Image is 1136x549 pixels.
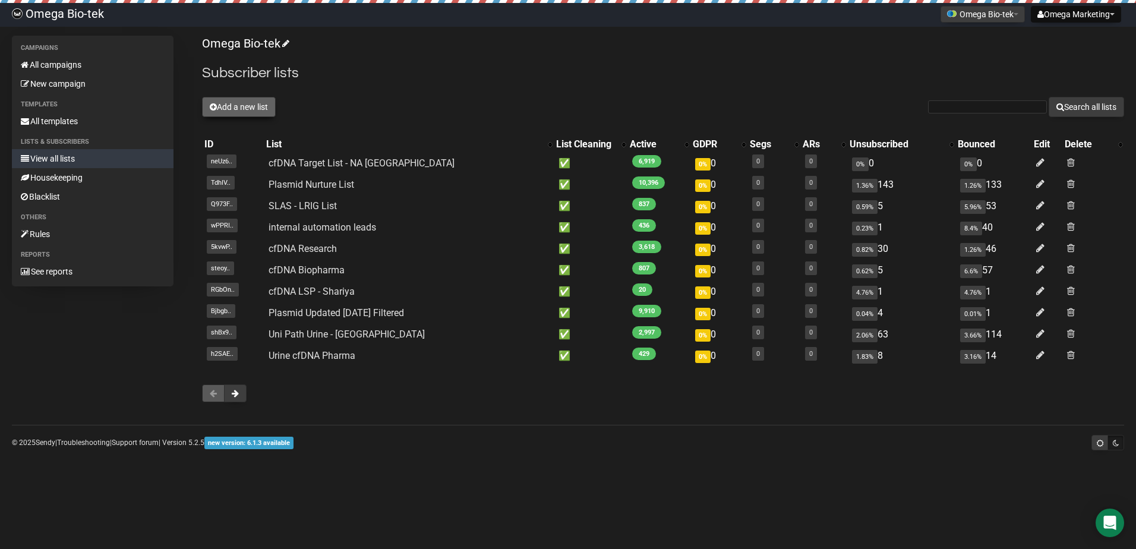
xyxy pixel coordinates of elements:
[847,260,956,281] td: 5
[690,281,747,302] td: 0
[12,248,173,262] li: Reports
[690,238,747,260] td: 0
[12,436,294,449] p: © 2025 | | | Version 5.2.5
[809,222,813,229] a: 0
[852,350,878,364] span: 1.83%
[809,350,813,358] a: 0
[204,138,261,150] div: ID
[12,135,173,149] li: Lists & subscribers
[554,302,627,324] td: ✅
[554,136,627,153] th: List Cleaning: No sort applied, activate to apply an ascending sort
[202,36,288,51] a: Omega Bio-tek
[960,200,986,214] span: 5.96%
[847,153,956,174] td: 0
[847,345,956,367] td: 8
[960,179,986,193] span: 1.26%
[207,240,236,254] span: 5kvwP..
[556,138,616,150] div: List Cleaning
[554,238,627,260] td: ✅
[690,153,747,174] td: 0
[756,307,760,315] a: 0
[554,324,627,345] td: ✅
[269,243,337,254] a: cfDNA Research
[756,264,760,272] a: 0
[632,262,656,274] span: 807
[12,55,173,74] a: All campaigns
[809,286,813,294] a: 0
[960,350,986,364] span: 3.16%
[756,329,760,336] a: 0
[695,179,711,192] span: 0%
[756,200,760,208] a: 0
[852,157,869,171] span: 0%
[207,219,238,232] span: wPPRI..
[695,244,711,256] span: 0%
[269,179,354,190] a: Plasmid Nurture List
[809,200,813,208] a: 0
[955,153,1031,174] td: 0
[960,264,982,278] span: 6.6%
[695,158,711,171] span: 0%
[690,324,747,345] td: 0
[693,138,736,150] div: GDPR
[955,238,1031,260] td: 46
[690,174,747,195] td: 0
[12,74,173,93] a: New campaign
[695,201,711,213] span: 0%
[202,136,264,153] th: ID: No sort applied, sorting is disabled
[955,281,1031,302] td: 1
[852,243,878,257] span: 0.82%
[695,265,711,277] span: 0%
[202,62,1124,84] h2: Subscriber lists
[207,197,237,211] span: Q973F..
[695,222,711,235] span: 0%
[695,308,711,320] span: 0%
[756,286,760,294] a: 0
[800,136,847,153] th: ARs: No sort applied, activate to apply an ascending sort
[12,8,23,19] img: 1701ad020795bef423df3e17313bb685
[847,302,956,324] td: 4
[847,136,956,153] th: Unsubscribed: No sort applied, activate to apply an ascending sort
[756,350,760,358] a: 0
[269,350,355,361] a: Urine cfDNA Pharma
[960,286,986,299] span: 4.76%
[955,174,1031,195] td: 133
[852,264,878,278] span: 0.62%
[632,176,665,189] span: 10,396
[627,136,690,153] th: Active: No sort applied, activate to apply an ascending sort
[207,304,235,318] span: Bjbgb..
[554,345,627,367] td: ✅
[202,97,276,117] button: Add a new list
[847,217,956,238] td: 1
[960,307,986,321] span: 0.01%
[632,326,661,339] span: 2,997
[1065,138,1112,150] div: Delete
[756,222,760,229] a: 0
[632,241,661,253] span: 3,618
[747,136,800,153] th: Segs: No sort applied, activate to apply an ascending sort
[960,222,982,235] span: 8.4%
[852,222,878,235] span: 0.23%
[690,136,747,153] th: GDPR: No sort applied, activate to apply an ascending sort
[809,243,813,251] a: 0
[207,261,234,275] span: steoy..
[695,329,711,342] span: 0%
[847,281,956,302] td: 1
[632,155,661,168] span: 6,919
[690,260,747,281] td: 0
[852,286,878,299] span: 4.76%
[12,97,173,112] li: Templates
[554,217,627,238] td: ✅
[269,264,345,276] a: cfDNA Biopharma
[554,153,627,174] td: ✅
[207,347,238,361] span: h2SAE..
[632,198,656,210] span: 837
[264,136,554,153] th: List: No sort applied, activate to apply an ascending sort
[204,437,294,449] span: new version: 6.1.3 available
[12,168,173,187] a: Housekeeping
[269,157,455,169] a: cfDNA Target List - NA [GEOGRAPHIC_DATA]
[207,283,239,296] span: RGbOn..
[947,9,957,18] img: favicons
[207,154,236,168] span: neUz6..
[632,219,656,232] span: 436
